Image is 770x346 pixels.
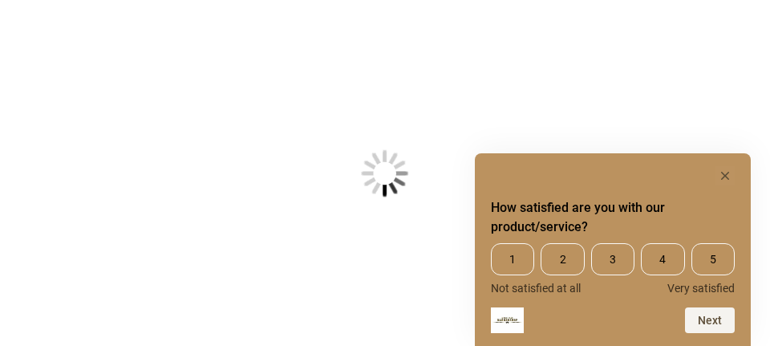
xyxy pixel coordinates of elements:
div: How satisfied are you with our product/service? Select an option from 1 to 5, with 1 being Not sa... [491,166,735,333]
span: Not satisfied at all [491,282,581,295]
span: 1 [491,243,534,275]
span: 3 [591,243,634,275]
div: How satisfied are you with our product/service? Select an option from 1 to 5, with 1 being Not sa... [491,243,735,295]
h2: How satisfied are you with our product/service? Select an option from 1 to 5, with 1 being Not sa... [491,198,735,237]
button: Next question [685,307,735,333]
span: Very satisfied [667,282,735,295]
button: Hide survey [715,166,735,185]
span: 5 [691,243,735,275]
span: 2 [541,243,584,275]
img: Loading [282,71,488,276]
span: 4 [641,243,684,275]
